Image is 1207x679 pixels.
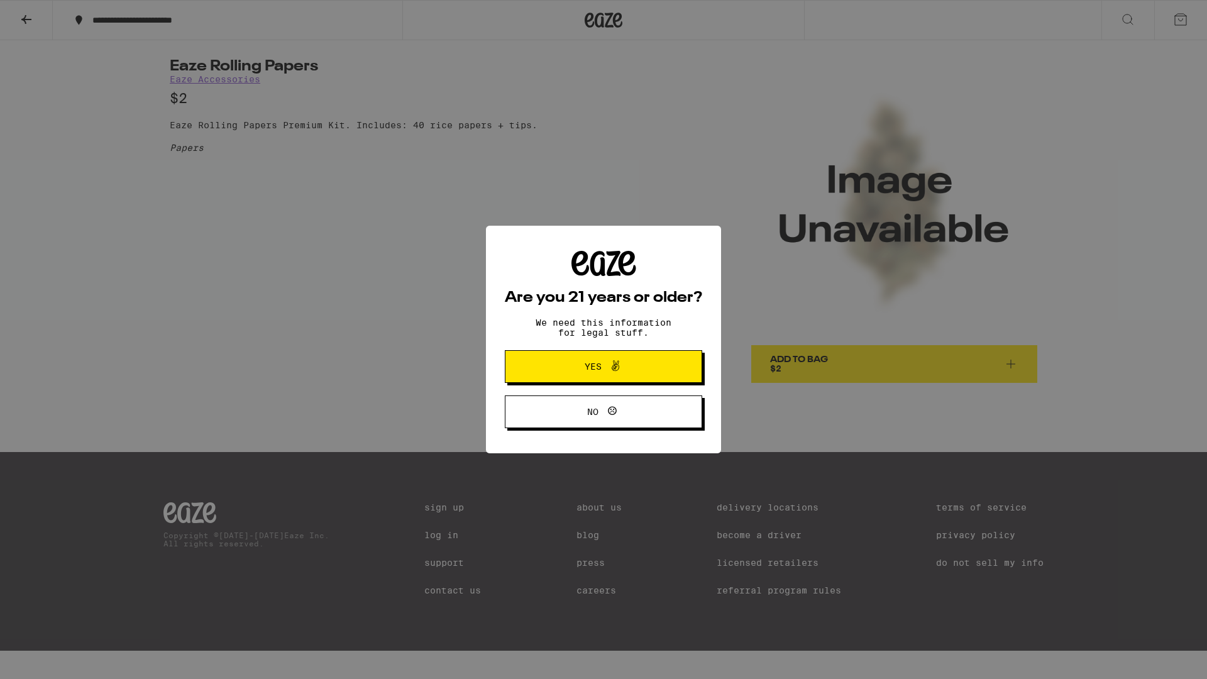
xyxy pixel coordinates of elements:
span: Yes [585,362,602,371]
p: We need this information for legal stuff. [525,317,682,338]
h2: Are you 21 years or older? [505,290,702,306]
button: No [505,395,702,428]
button: Yes [505,350,702,383]
span: No [587,407,598,416]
